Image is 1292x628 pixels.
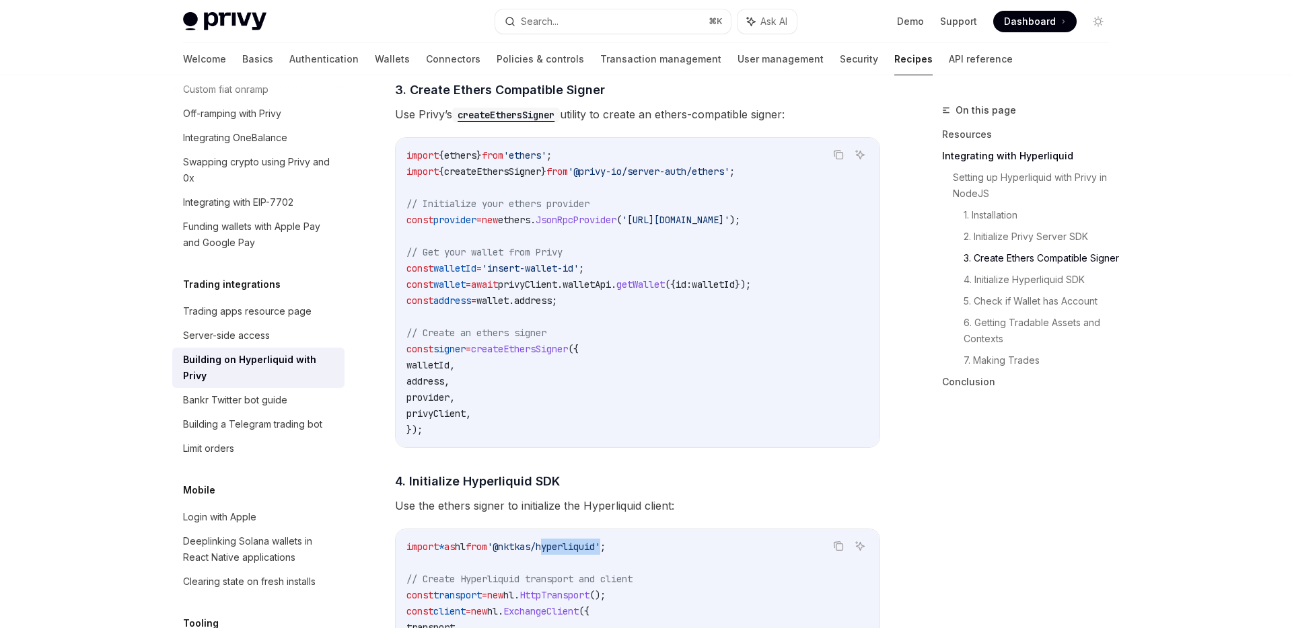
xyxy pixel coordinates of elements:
[738,9,797,34] button: Ask AI
[406,605,433,617] span: const
[183,12,266,31] img: light logo
[530,214,536,226] span: .
[172,570,345,594] a: Clearing state on fresh installs
[183,154,336,186] div: Swapping crypto using Privy and 0x
[600,541,606,553] span: ;
[830,537,847,555] button: Copy the contents from the code block
[450,391,455,403] span: ,
[183,352,336,384] div: Building on Hyperliquid with Privy
[433,589,482,601] span: transport
[616,278,665,290] span: getWallet
[487,605,498,617] span: hl
[503,149,546,161] span: 'ethers'
[495,9,731,34] button: Search...⌘K
[729,214,740,226] span: );
[503,589,514,601] span: hl
[1087,11,1109,32] button: Toggle dark mode
[183,130,287,146] div: Integrating OneBalance
[439,149,444,161] span: {
[589,589,606,601] span: ();
[521,13,559,30] div: Search...
[738,43,824,75] a: User management
[433,343,466,355] span: signer
[406,375,444,387] span: address
[183,416,322,432] div: Building a Telegram trading bot
[439,165,444,178] span: {
[519,589,589,601] span: HttpTransport
[172,190,345,214] a: Integrating with EIP-7702
[433,278,466,290] span: wallet
[444,165,541,178] span: createEthersSigner
[406,391,450,403] span: provider
[172,348,345,388] a: Building on Hyperliquid with Privy
[964,269,1120,290] a: 4. Initialize Hyperliquid SDK
[183,509,256,525] div: Login with Apple
[172,436,345,461] a: Limit orders
[964,247,1120,269] a: 3. Create Ethers Compatible Signer
[956,102,1016,118] span: On this page
[406,407,466,420] span: privyClient
[406,278,433,290] span: const
[622,214,729,226] span: '[URL][DOMAIN_NAME]'
[444,375,450,387] span: ,
[172,505,345,529] a: Login with Apple
[830,146,847,163] button: Copy the contents from the code block
[616,214,622,226] span: (
[476,149,482,161] span: }
[433,262,476,274] span: walletId
[172,299,345,323] a: Trading apps resource page
[172,529,345,570] a: Deeplinking Solana wallets in React Native applications
[964,204,1120,226] a: 1. Installation
[676,278,692,290] span: id:
[503,605,579,617] span: ExchangeClient
[444,541,455,553] span: as
[942,124,1120,145] a: Resources
[729,165,735,178] span: ;
[563,278,611,290] span: walletApi
[183,219,336,251] div: Funding wallets with Apple Pay and Google Pay
[487,541,600,553] span: '@nktkas/hyperliquid'
[536,214,616,226] span: JsonRpcProvider
[172,323,345,348] a: Server-side access
[964,350,1120,371] a: 7. Making Trades
[406,214,433,226] span: const
[172,388,345,412] a: Bankr Twitter bot guide
[471,605,487,617] span: new
[183,482,215,498] h5: Mobile
[406,573,633,585] span: // Create Hyperliquid transport and client
[1004,15,1056,28] span: Dashboard
[183,194,293,210] div: Integrating with EIP-7702
[172,150,345,190] a: Swapping crypto using Privy and 0x
[466,407,471,420] span: ,
[600,43,721,75] a: Transaction management
[942,145,1120,167] a: Integrating with Hyperliquid
[406,343,433,355] span: const
[735,278,751,290] span: });
[242,43,273,75] a: Basics
[964,290,1120,312] a: 5. Check if Wallet has Account
[466,541,487,553] span: from
[406,149,439,161] span: import
[172,102,345,126] a: Off-ramping with Privy
[498,278,557,290] span: privyClient
[760,15,787,28] span: Ask AI
[183,533,336,565] div: Deeplinking Solana wallets in React Native applications
[471,343,568,355] span: createEthersSigner
[406,327,546,339] span: // Create an ethers signer
[509,295,514,307] span: .
[579,262,584,274] span: ;
[964,312,1120,350] a: 6. Getting Tradable Assets and Contexts
[426,43,480,75] a: Connectors
[395,472,560,490] span: 4. Initialize Hyperliquid SDK
[498,214,530,226] span: ethers
[406,198,589,210] span: // Initialize your ethers provider
[557,278,563,290] span: .
[433,295,471,307] span: address
[183,440,234,457] div: Limit orders
[452,108,560,122] code: createEthersSigner
[840,43,878,75] a: Security
[433,214,476,226] span: provider
[692,278,735,290] span: walletId
[466,343,471,355] span: =
[406,424,423,436] span: });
